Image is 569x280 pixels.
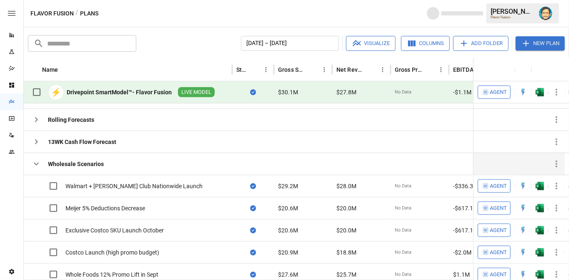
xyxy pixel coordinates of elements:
div: Walmart + [PERSON_NAME] Club Nationwide Launch [65,182,203,190]
span: -$617.1K [453,204,477,212]
img: quick-edit-flash.b8aec18c.svg [519,182,527,190]
div: [PERSON_NAME] [491,8,534,15]
div: Gross Profit [395,66,423,73]
button: Sort [424,64,435,76]
span: $20.9M [278,248,298,257]
div: Sync complete [250,182,256,190]
span: No Data [395,271,411,278]
button: Columns [401,36,450,51]
div: Open in Excel [536,204,544,212]
span: No Data [395,205,411,212]
div: Drivepoint SmartModel™- Flavor Fusion [67,88,172,96]
div: Open in Excel [536,248,544,257]
img: excel-icon.76473adf.svg [536,182,544,190]
div: Sync complete [250,270,256,279]
button: Agent [478,224,511,237]
span: $20.0M [336,226,356,235]
div: Gross Sales [278,66,306,73]
span: No Data [395,249,411,256]
div: 13WK Cash Flow Forecast [48,138,116,146]
div: Open in Excel [536,270,544,279]
span: Agent [490,226,507,235]
img: quick-edit-flash.b8aec18c.svg [519,204,527,212]
button: Add Folder [453,36,509,51]
span: Agent [490,270,507,280]
div: Sync complete [250,204,256,212]
span: -$2.0M [453,248,471,257]
div: Open in Quick Edit [519,226,527,235]
img: quick-edit-flash.b8aec18c.svg [519,248,527,257]
span: Agent [490,182,507,191]
span: -$1.1M [453,88,471,96]
span: Agent [490,248,507,257]
span: $20.6M [278,204,298,212]
img: Dana Basken [539,7,552,20]
img: excel-icon.76473adf.svg [536,248,544,257]
span: LIVE MODEL [178,88,215,96]
button: Visualize [346,36,396,51]
button: Net Revenue column menu [377,64,389,76]
button: Gross Profit column menu [435,64,447,76]
span: -$617.1K [453,226,477,235]
div: Status [236,66,248,73]
div: Open in Quick Edit [519,182,527,190]
div: Open in Quick Edit [519,248,527,257]
button: Gross Sales column menu [318,64,330,76]
div: Sync complete [250,248,256,257]
div: Net Revenue [336,66,364,73]
button: Sort [307,64,318,76]
div: EBITDA [453,66,474,73]
span: $25.7M [336,270,356,279]
div: Rolling Forecasts [48,116,94,124]
div: Whole Foods 12% Promo Lift in Sept [65,270,158,279]
button: Dana Basken [534,2,557,25]
img: quick-edit-flash.b8aec18c.svg [519,226,527,235]
div: Open in Quick Edit [519,88,527,96]
span: $1.1M [453,270,470,279]
span: No Data [395,89,411,96]
div: Name [42,66,58,73]
div: Wholesale Scenarios [48,160,104,168]
button: New Plan [516,36,565,50]
div: / [75,8,78,19]
span: $29.2M [278,182,298,190]
button: Sort [59,64,71,76]
div: ⚡ [49,85,63,100]
div: Sync complete [250,226,256,235]
div: Open in Quick Edit [519,204,527,212]
div: Open in Excel [536,182,544,190]
button: Agent [478,86,511,99]
button: Sort [553,64,565,76]
span: Agent [490,204,507,213]
img: excel-icon.76473adf.svg [536,270,544,279]
div: Open in Excel [536,88,544,96]
span: -$336.3K [453,182,477,190]
button: Agent [478,202,511,215]
div: Costco Launch (high promo budget) [65,248,159,257]
div: Flavor Fusion [491,15,534,19]
span: Agent [490,88,507,97]
button: Agent [478,246,511,259]
div: Exclusive Costco SKU Launch October [65,226,164,235]
span: No Data [395,227,411,234]
button: Status column menu [260,64,272,76]
div: Sync complete [250,88,256,96]
span: $30.1M [278,88,298,96]
span: $20.6M [278,226,298,235]
button: Flavor Fusion [30,8,74,19]
img: excel-icon.76473adf.svg [536,204,544,212]
div: Open in Quick Edit [519,270,527,279]
span: $27.8M [336,88,356,96]
div: Open in Excel [536,226,544,235]
img: excel-icon.76473adf.svg [536,226,544,235]
button: [DATE] – [DATE] [241,36,339,51]
button: Agent [478,179,511,193]
span: $28.0M [336,182,356,190]
img: quick-edit-flash.b8aec18c.svg [519,270,527,279]
span: $18.8M [336,248,356,257]
img: excel-icon.76473adf.svg [536,88,544,96]
button: Sort [365,64,377,76]
span: No Data [395,183,411,189]
div: Meijer 5% Deductions Decrease [65,204,145,212]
